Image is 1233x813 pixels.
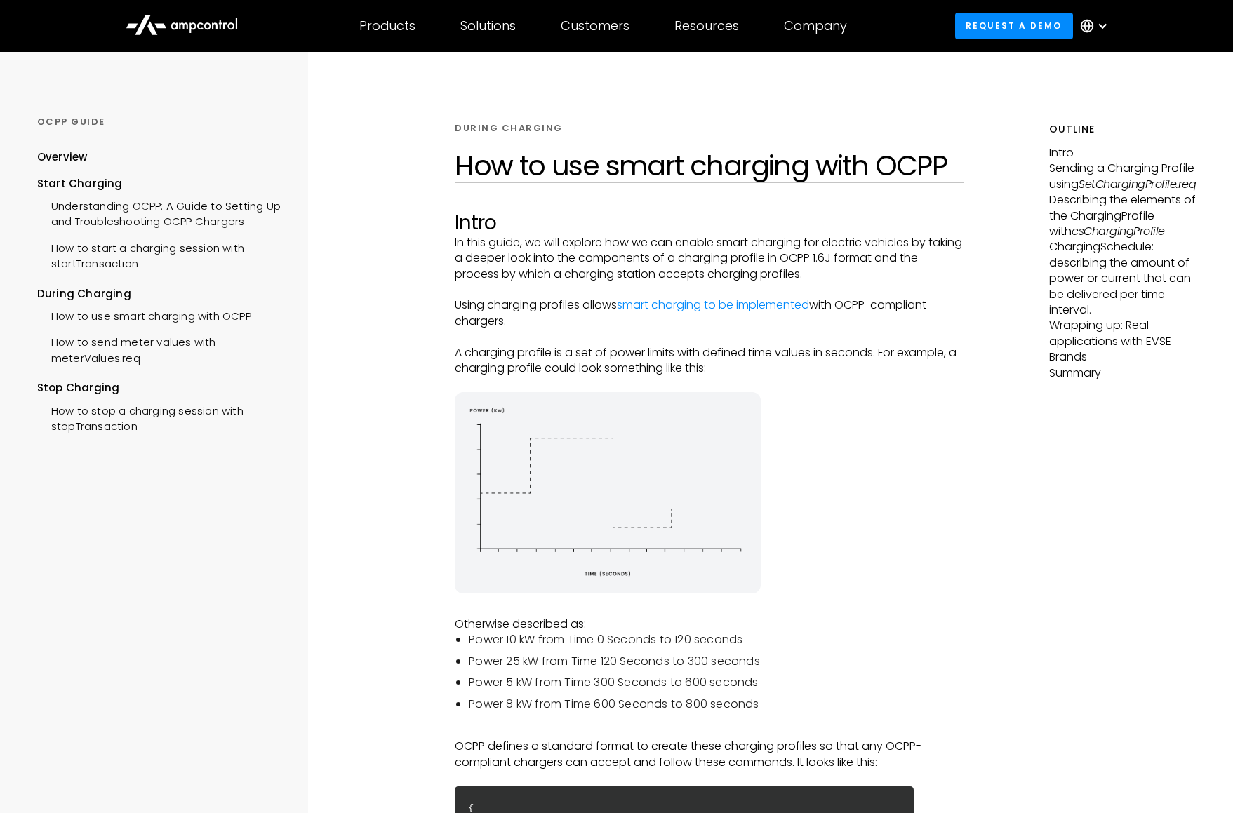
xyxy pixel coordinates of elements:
em: csChargingProfile [1072,223,1165,239]
div: Start Charging [37,176,284,192]
div: Company [784,18,847,34]
a: smart charging to be implemented [617,297,809,313]
div: Products [359,18,415,34]
p: Wrapping up: Real applications with EVSE Brands [1049,318,1196,365]
p: Describing the elements of the ChargingProfile with [1049,192,1196,239]
a: How to use smart charging with OCPP [37,302,251,328]
h5: Outline [1049,122,1196,137]
div: OCPP GUIDE [37,116,284,128]
p: ‍ [455,376,964,391]
div: Overview [37,149,88,165]
a: Request a demo [955,13,1073,39]
li: Power 10 kW from Time 0 Seconds to 120 seconds [469,632,964,647]
div: Solutions [460,18,516,34]
div: Customers [561,18,629,34]
h1: How to use smart charging with OCPP [455,149,964,182]
p: ‍ [455,600,964,616]
div: Stop Charging [37,380,284,396]
div: During Charging [37,286,284,302]
a: How to start a charging session with startTransaction [37,234,284,276]
a: How to stop a charging session with stopTransaction [37,396,284,438]
div: Resources [674,18,739,34]
p: Summary [1049,365,1196,381]
p: A charging profile is a set of power limits with defined time values in seconds. For example, a c... [455,345,964,377]
li: Power 25 kW from Time 120 Seconds to 300 seconds [469,654,964,669]
p: ChargingSchedule: describing the amount of power or current that can be delivered per time interval. [1049,239,1196,318]
p: OCPP defines a standard format to create these charging profiles so that any OCPP-compliant charg... [455,739,964,770]
img: energy diagram [455,392,761,594]
a: Overview [37,149,88,175]
li: Power 5 kW from Time 300 Seconds to 600 seconds [469,675,964,690]
li: Power 8 kW from Time 600 Seconds to 800 seconds [469,697,964,712]
p: ‍ [455,723,964,739]
a: Understanding OCPP: A Guide to Setting Up and Troubleshooting OCPP Chargers [37,192,284,234]
p: Using charging profiles allows with OCPP-compliant chargers. [455,297,964,329]
h2: Intro [455,211,964,235]
p: In this guide, we will explore how we can enable smart charging for electric vehicles by taking a... [455,235,964,282]
p: Otherwise described as: [455,617,964,632]
p: ‍ [455,770,964,786]
p: Sending a Charging Profile using [1049,161,1196,192]
p: Intro [1049,145,1196,161]
p: ‍ [455,282,964,297]
em: SetChargingProfile.req [1079,176,1196,192]
p: ‍ [455,329,964,344]
div: DURING CHARGING [455,122,563,135]
a: How to send meter values with meterValues.req [37,328,284,370]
